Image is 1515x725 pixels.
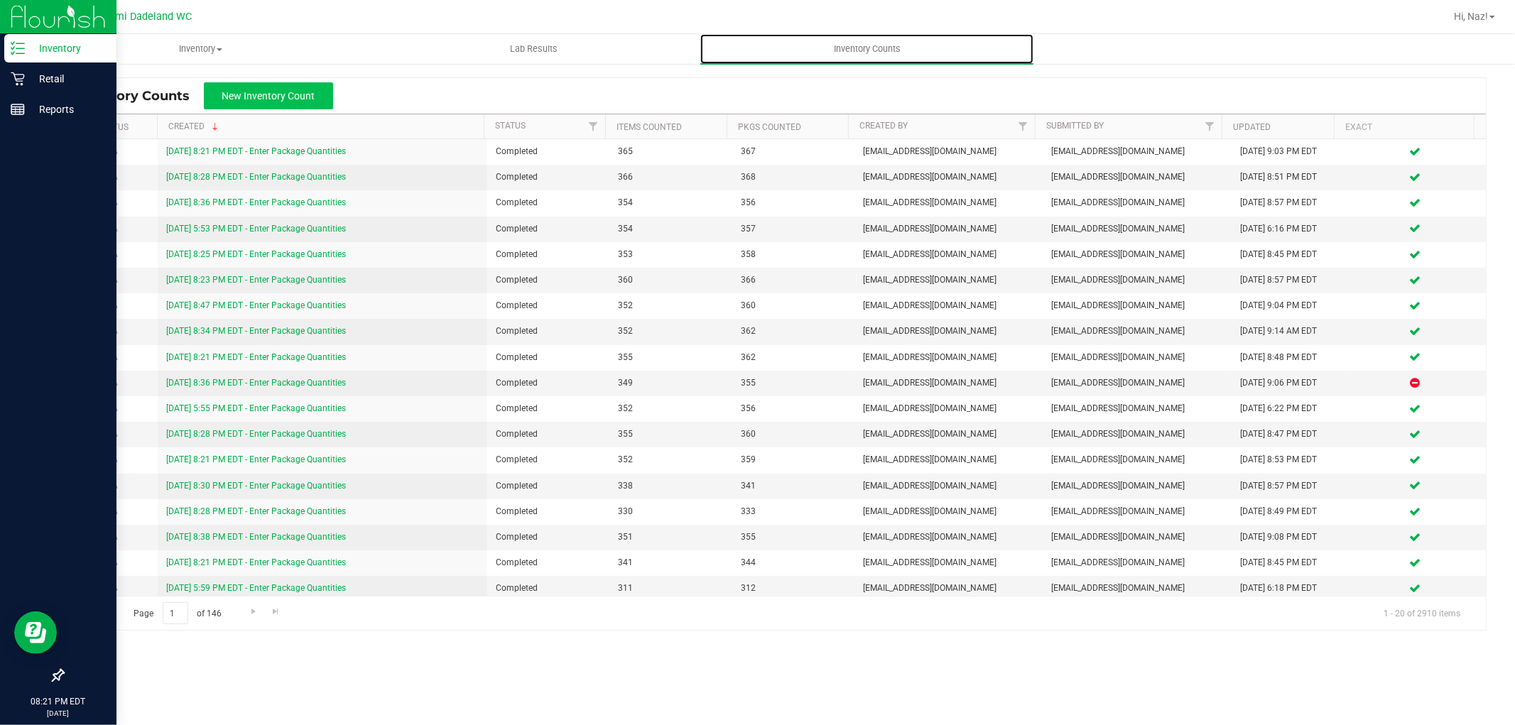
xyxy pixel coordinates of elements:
[618,325,723,338] span: 352
[35,43,366,55] span: Inventory
[367,34,700,64] a: Lab Results
[166,326,346,336] a: [DATE] 8:34 PM EDT - Enter Package Quantities
[25,70,110,87] p: Retail
[166,197,346,207] a: [DATE] 8:36 PM EDT - Enter Package Quantities
[863,376,1034,390] span: [EMAIL_ADDRESS][DOMAIN_NAME]
[496,222,601,236] span: Completed
[863,222,1034,236] span: [EMAIL_ADDRESS][DOMAIN_NAME]
[495,121,526,131] a: Status
[741,582,846,595] span: 312
[863,196,1034,209] span: [EMAIL_ADDRESS][DOMAIN_NAME]
[496,325,601,338] span: Completed
[166,557,346,567] a: [DATE] 8:21 PM EDT - Enter Package Quantities
[496,402,601,415] span: Completed
[166,249,346,259] a: [DATE] 8:25 PM EDT - Enter Package Quantities
[859,121,908,131] a: Created By
[496,145,601,158] span: Completed
[618,170,723,184] span: 366
[815,43,920,55] span: Inventory Counts
[1052,248,1223,261] span: [EMAIL_ADDRESS][DOMAIN_NAME]
[1052,556,1223,569] span: [EMAIL_ADDRESS][DOMAIN_NAME]
[74,88,204,104] span: Inventory Counts
[1240,427,1336,441] div: [DATE] 8:47 PM EDT
[863,556,1034,569] span: [EMAIL_ADDRESS][DOMAIN_NAME]
[243,602,264,621] a: Go to the next page
[1052,376,1223,390] span: [EMAIL_ADDRESS][DOMAIN_NAME]
[34,34,367,64] a: Inventory
[1240,273,1336,287] div: [DATE] 8:57 PM EDT
[618,530,723,544] span: 351
[166,429,346,439] a: [DATE] 8:28 PM EDT - Enter Package Quantities
[741,170,846,184] span: 368
[741,248,846,261] span: 358
[163,602,188,624] input: 1
[582,114,605,138] a: Filter
[863,453,1034,467] span: [EMAIL_ADDRESS][DOMAIN_NAME]
[1240,453,1336,467] div: [DATE] 8:53 PM EDT
[741,273,846,287] span: 366
[1052,196,1223,209] span: [EMAIL_ADDRESS][DOMAIN_NAME]
[1240,530,1336,544] div: [DATE] 9:08 PM EDT
[741,453,846,467] span: 359
[618,505,723,518] span: 330
[496,196,601,209] span: Completed
[1052,325,1223,338] span: [EMAIL_ADDRESS][DOMAIN_NAME]
[1052,402,1223,415] span: [EMAIL_ADDRESS][DOMAIN_NAME]
[618,453,723,467] span: 352
[166,300,346,310] a: [DATE] 8:47 PM EDT - Enter Package Quantities
[496,170,601,184] span: Completed
[1052,145,1223,158] span: [EMAIL_ADDRESS][DOMAIN_NAME]
[496,582,601,595] span: Completed
[496,273,601,287] span: Completed
[166,481,346,491] a: [DATE] 8:30 PM EDT - Enter Package Quantities
[741,376,846,390] span: 355
[1233,122,1271,132] a: Updated
[618,427,723,441] span: 355
[618,299,723,312] span: 352
[700,34,1033,64] a: Inventory Counts
[863,402,1034,415] span: [EMAIL_ADDRESS][DOMAIN_NAME]
[741,479,846,493] span: 341
[496,427,601,441] span: Completed
[11,102,25,116] inline-svg: Reports
[741,427,846,441] span: 360
[166,532,346,542] a: [DATE] 8:38 PM EDT - Enter Package Quantities
[1372,602,1472,623] span: 1 - 20 of 2910 items
[98,11,192,23] span: Miami Dadeland WC
[863,325,1034,338] span: [EMAIL_ADDRESS][DOMAIN_NAME]
[1240,556,1336,569] div: [DATE] 8:45 PM EDT
[496,479,601,493] span: Completed
[166,403,346,413] a: [DATE] 5:55 PM EDT - Enter Package Quantities
[863,248,1034,261] span: [EMAIL_ADDRESS][DOMAIN_NAME]
[1052,427,1223,441] span: [EMAIL_ADDRESS][DOMAIN_NAME]
[1334,114,1474,139] th: Exact
[1240,325,1336,338] div: [DATE] 9:14 AM EDT
[1240,351,1336,364] div: [DATE] 8:48 PM EDT
[1240,376,1336,390] div: [DATE] 9:06 PM EDT
[741,222,846,236] span: 357
[1240,479,1336,493] div: [DATE] 8:57 PM EDT
[863,505,1034,518] span: [EMAIL_ADDRESS][DOMAIN_NAME]
[1052,273,1223,287] span: [EMAIL_ADDRESS][DOMAIN_NAME]
[496,376,601,390] span: Completed
[166,352,346,362] a: [DATE] 8:21 PM EDT - Enter Package Quantities
[496,530,601,544] span: Completed
[741,325,846,338] span: 362
[738,122,801,132] a: Pkgs Counted
[166,378,346,388] a: [DATE] 8:36 PM EDT - Enter Package Quantities
[1052,351,1223,364] span: [EMAIL_ADDRESS][DOMAIN_NAME]
[6,695,110,708] p: 08:21 PM EDT
[1052,453,1223,467] span: [EMAIL_ADDRESS][DOMAIN_NAME]
[618,582,723,595] span: 311
[496,556,601,569] span: Completed
[1240,248,1336,261] div: [DATE] 8:45 PM EDT
[863,299,1034,312] span: [EMAIL_ADDRESS][DOMAIN_NAME]
[496,248,601,261] span: Completed
[618,145,723,158] span: 365
[863,530,1034,544] span: [EMAIL_ADDRESS][DOMAIN_NAME]
[491,43,577,55] span: Lab Results
[496,351,601,364] span: Completed
[741,530,846,544] span: 355
[25,40,110,57] p: Inventory
[863,273,1034,287] span: [EMAIL_ADDRESS][DOMAIN_NAME]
